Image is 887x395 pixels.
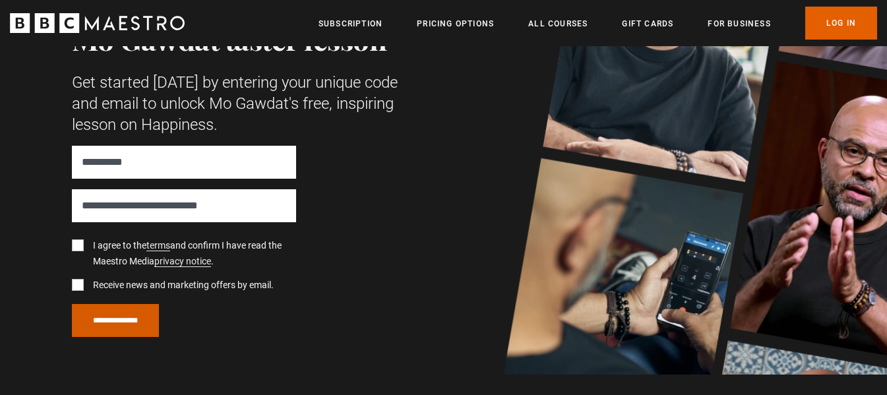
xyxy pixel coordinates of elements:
[319,7,877,40] nav: Primary
[805,7,877,40] a: Log In
[319,17,382,30] a: Subscription
[146,240,170,251] a: terms
[154,256,211,267] a: privacy notice
[528,17,588,30] a: All Courses
[10,13,185,33] svg: BBC Maestro
[72,72,408,135] p: Get started [DATE] by entering your unique code and email to unlock Mo Gawdat's free, inspiring l...
[88,238,296,270] label: I agree to the and confirm I have read the Maestro Media .
[622,17,673,30] a: Gift Cards
[417,17,494,30] a: Pricing Options
[708,17,770,30] a: For business
[88,278,274,293] label: Receive news and marketing offers by email.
